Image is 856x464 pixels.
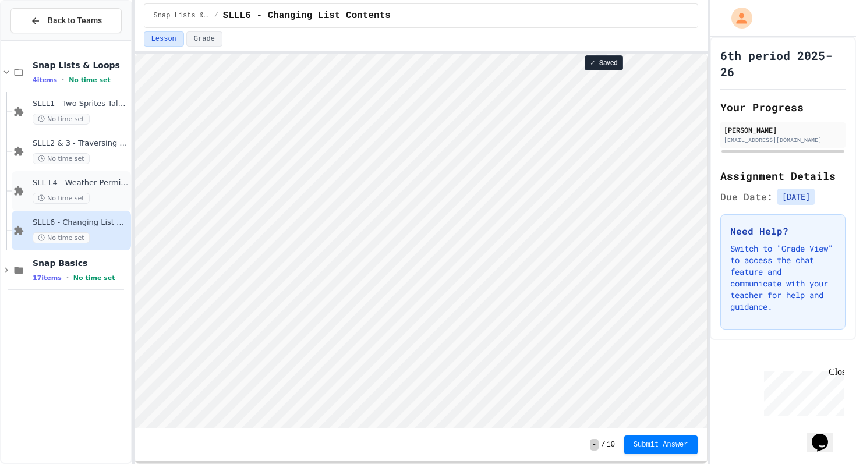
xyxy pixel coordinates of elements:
[33,99,129,109] span: SLLL1 - Two Sprites Talking
[144,31,184,47] button: Lesson
[720,190,773,204] span: Due Date:
[33,114,90,125] span: No time set
[720,47,846,80] h1: 6th period 2025-26
[590,439,599,451] span: -
[720,168,846,184] h2: Assignment Details
[33,153,90,164] span: No time set
[599,58,618,68] span: Saved
[33,274,62,282] span: 17 items
[33,139,129,148] span: SLLL2 & 3 - Traversing a List
[730,224,836,238] h3: Need Help?
[62,75,64,84] span: •
[759,367,844,416] iframe: chat widget
[186,31,222,47] button: Grade
[607,440,615,449] span: 10
[33,193,90,204] span: No time set
[69,76,111,84] span: No time set
[33,258,129,268] span: Snap Basics
[720,99,846,115] h2: Your Progress
[719,5,755,31] div: My Account
[724,136,842,144] div: [EMAIL_ADDRESS][DOMAIN_NAME]
[154,11,210,20] span: Snap Lists & Loops
[135,54,707,428] iframe: To enrich screen reader interactions, please activate Accessibility in Grammarly extension settings
[66,273,69,282] span: •
[214,11,218,20] span: /
[777,189,815,205] span: [DATE]
[601,440,605,449] span: /
[33,60,129,70] span: Snap Lists & Loops
[223,9,391,23] span: SLLL6 - Changing List Contents
[33,232,90,243] span: No time set
[33,178,129,188] span: SLL-L4 - Weather Permitting Program
[48,15,102,27] span: Back to Teams
[10,8,122,33] button: Back to Teams
[807,417,844,452] iframe: chat widget
[33,76,57,84] span: 4 items
[73,274,115,282] span: No time set
[5,5,80,74] div: Chat with us now!Close
[730,243,836,313] p: Switch to "Grade View" to access the chat feature and communicate with your teacher for help and ...
[634,440,688,449] span: Submit Answer
[33,218,129,228] span: SLLL6 - Changing List Contents
[724,125,842,135] div: [PERSON_NAME]
[624,435,698,454] button: Submit Answer
[590,58,596,68] span: ✓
